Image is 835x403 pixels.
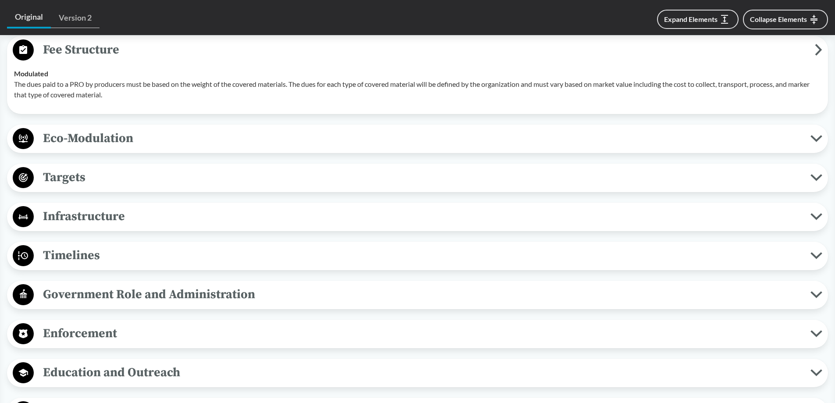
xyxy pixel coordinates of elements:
button: Fee Structure [10,39,825,61]
span: Eco-Modulation [34,128,810,148]
button: Collapse Elements [743,10,828,29]
span: Government Role and Administration [34,285,810,304]
p: The dues paid to a PRO by producers must be based on the weight of the covered materials. The due... [14,79,821,100]
button: Infrastructure [10,206,825,228]
span: Enforcement [34,324,810,343]
strong: Modulated [14,69,48,78]
span: Targets [34,168,810,187]
button: Eco-Modulation [10,128,825,150]
a: Version 2 [51,8,99,28]
button: Government Role and Administration [10,284,825,306]
span: Infrastructure [34,207,810,226]
button: Education and Outreach [10,362,825,384]
span: Education and Outreach [34,363,810,382]
span: Fee Structure [34,40,815,60]
button: Expand Elements [657,10,739,29]
button: Targets [10,167,825,189]
span: Timelines [34,246,810,265]
button: Enforcement [10,323,825,345]
a: Original [7,7,51,29]
button: Timelines [10,245,825,267]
